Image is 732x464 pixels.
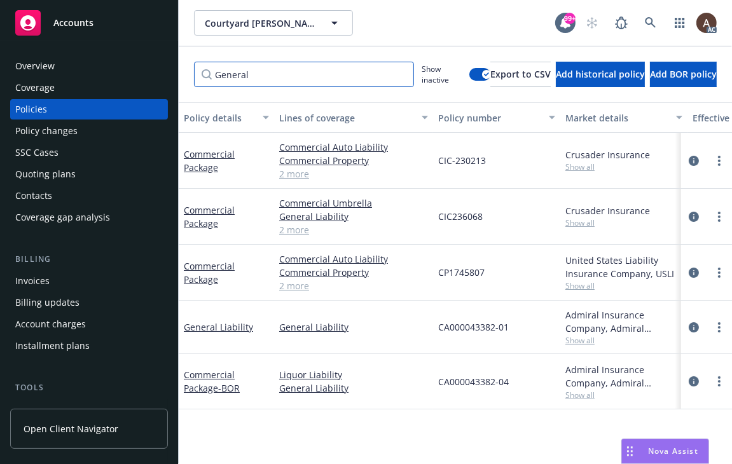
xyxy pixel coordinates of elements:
[15,314,86,334] div: Account charges
[10,56,168,76] a: Overview
[15,164,76,184] div: Quoting plans
[10,142,168,163] a: SSC Cases
[667,10,693,36] a: Switch app
[565,335,682,346] span: Show all
[179,102,274,133] button: Policy details
[621,439,709,464] button: Nova Assist
[712,209,727,224] a: more
[10,271,168,291] a: Invoices
[279,252,428,266] a: Commercial Auto Liability
[490,62,551,87] button: Export to CSV
[609,10,634,36] a: Report a Bug
[279,154,428,167] a: Commercial Property
[565,204,682,217] div: Crusader Insurance
[565,217,682,228] span: Show all
[10,186,168,206] a: Contacts
[15,121,78,141] div: Policy changes
[10,292,168,313] a: Billing updates
[184,148,235,174] a: Commercial Package
[565,148,682,161] div: Crusader Insurance
[15,99,47,119] div: Policies
[565,111,668,125] div: Market details
[712,374,727,389] a: more
[15,78,55,98] div: Coverage
[279,210,428,223] a: General Liability
[15,207,110,228] div: Coverage gap analysis
[438,154,486,167] span: CIC-230213
[686,153,701,168] a: circleInformation
[10,253,168,266] div: Billing
[279,266,428,279] a: Commercial Property
[712,153,727,168] a: more
[648,446,698,456] span: Nova Assist
[184,260,235,285] a: Commercial Package
[438,375,509,388] span: CA000043382-04
[10,164,168,184] a: Quoting plans
[10,207,168,228] a: Coverage gap analysis
[686,265,701,280] a: circleInformation
[712,265,727,280] a: more
[650,68,717,80] span: Add BOR policy
[15,56,55,76] div: Overview
[10,336,168,356] a: Installment plans
[184,204,235,229] a: Commercial Package
[194,62,414,87] input: Filter by keyword...
[279,279,428,292] a: 2 more
[279,368,428,381] a: Liquor Liability
[712,320,727,335] a: more
[218,382,240,394] span: - BOR
[565,363,682,390] div: Admiral Insurance Company, Admiral Insurance Group ([PERSON_NAME] Corporation), [GEOGRAPHIC_DATA]
[279,223,428,236] a: 2 more
[15,336,90,356] div: Installment plans
[10,5,168,41] a: Accounts
[490,68,551,80] span: Export to CSV
[15,186,52,206] div: Contacts
[279,111,414,125] div: Lines of coverage
[279,140,428,154] a: Commercial Auto Liability
[556,62,645,87] button: Add historical policy
[565,390,682,400] span: Show all
[194,10,353,36] button: Courtyard [PERSON_NAME] LLC
[438,320,509,334] span: CA000043382-01
[24,422,118,435] span: Open Client Navigator
[184,321,253,333] a: General Liability
[184,111,255,125] div: Policy details
[184,369,240,394] a: Commercial Package
[10,78,168,98] a: Coverage
[686,209,701,224] a: circleInformation
[565,280,682,291] span: Show all
[15,292,79,313] div: Billing updates
[205,17,315,30] span: Courtyard [PERSON_NAME] LLC
[433,102,560,133] button: Policy number
[10,99,168,119] a: Policies
[565,161,682,172] span: Show all
[15,142,59,163] div: SSC Cases
[565,308,682,335] div: Admiral Insurance Company, Admiral Insurance, AmWins Access Insurance Services, LLC
[638,10,663,36] a: Search
[15,271,50,291] div: Invoices
[438,266,485,279] span: CP1745807
[696,13,717,33] img: photo
[10,314,168,334] a: Account charges
[274,102,433,133] button: Lines of coverage
[686,320,701,335] a: circleInformation
[422,64,464,85] span: Show inactive
[556,68,645,80] span: Add historical policy
[279,167,428,181] a: 2 more
[565,254,682,280] div: United States Liability Insurance Company, USLI
[279,320,428,334] a: General Liability
[560,102,687,133] button: Market details
[622,439,638,463] div: Drag to move
[579,10,605,36] a: Start snowing
[438,111,541,125] div: Policy number
[53,18,93,28] span: Accounts
[650,62,717,87] button: Add BOR policy
[564,13,576,24] div: 99+
[279,196,428,210] a: Commercial Umbrella
[279,381,428,395] a: General Liability
[10,381,168,394] div: Tools
[686,374,701,389] a: circleInformation
[10,121,168,141] a: Policy changes
[438,210,483,223] span: CIC236068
